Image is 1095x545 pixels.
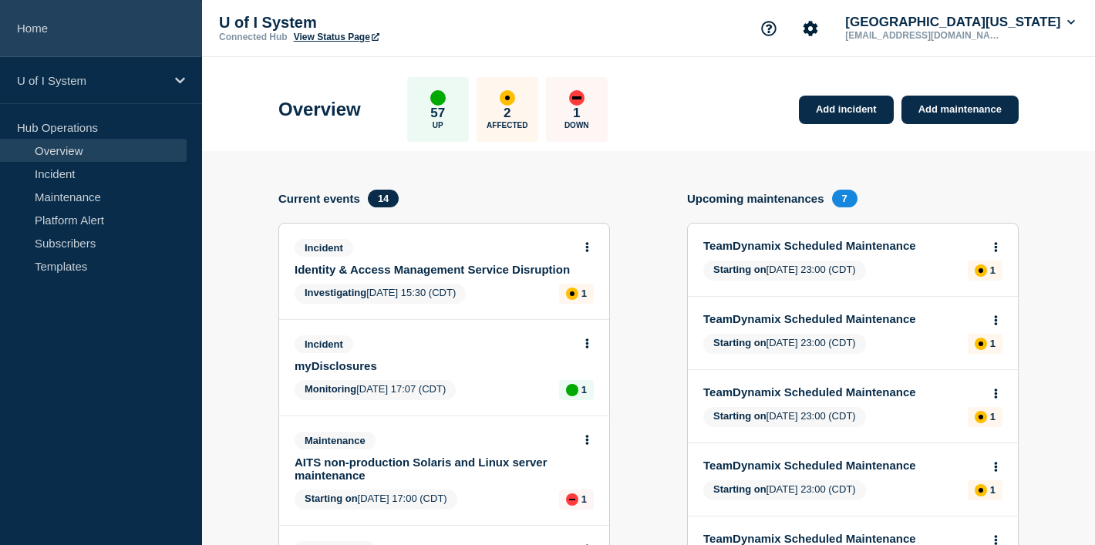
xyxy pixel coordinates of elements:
div: down [569,90,585,106]
p: 1 [990,411,996,422]
p: 1 [990,484,996,496]
h1: Overview [278,99,361,120]
p: 1 [990,264,996,276]
span: Starting on [713,264,766,275]
div: affected [975,338,987,350]
span: [DATE] 23:00 (CDT) [703,480,866,500]
p: 2 [504,106,510,121]
button: Account settings [794,12,827,45]
p: Affected [487,121,527,130]
span: Monitoring [305,383,356,395]
span: [DATE] 23:00 (CDT) [703,407,866,427]
p: U of I System [17,74,165,87]
p: 1 [990,338,996,349]
div: affected [500,90,515,106]
p: Down [564,121,589,130]
a: myDisclosures [295,359,573,372]
span: Incident [295,335,353,353]
div: affected [566,288,578,300]
p: 1 [581,384,587,395]
a: TeamDynamix Scheduled Maintenance [703,532,982,545]
a: TeamDynamix Scheduled Maintenance [703,459,982,472]
a: Add incident [799,96,894,124]
button: Support [753,12,785,45]
span: [DATE] 15:30 (CDT) [295,284,466,304]
span: [DATE] 23:00 (CDT) [703,334,866,354]
a: TeamDynamix Scheduled Maintenance [703,239,982,252]
span: [DATE] 23:00 (CDT) [703,261,866,281]
h4: Upcoming maintenances [687,192,824,205]
p: Connected Hub [219,32,288,42]
a: View Status Page [294,32,379,42]
p: 1 [581,493,587,505]
span: Starting on [713,410,766,422]
p: 1 [581,288,587,299]
a: Add maintenance [901,96,1019,124]
span: Starting on [713,483,766,495]
a: AITS non-production Solaris and Linux server maintenance [295,456,573,482]
div: affected [975,484,987,496]
button: [GEOGRAPHIC_DATA][US_STATE] [842,15,1078,30]
span: 7 [832,190,857,207]
div: up [430,90,446,106]
span: 14 [368,190,399,207]
span: Investigating [305,287,366,298]
div: up [566,384,578,396]
a: Identity & Access Management Service Disruption [295,263,573,276]
span: Starting on [713,337,766,348]
a: TeamDynamix Scheduled Maintenance [703,312,982,325]
h4: Current events [278,192,360,205]
div: affected [975,411,987,423]
span: [DATE] 17:00 (CDT) [295,489,457,510]
span: Starting on [305,493,358,504]
span: Maintenance [295,432,376,449]
p: U of I System [219,14,527,32]
p: Up [433,121,443,130]
p: 1 [573,106,580,121]
div: affected [975,264,987,277]
p: [EMAIL_ADDRESS][DOMAIN_NAME] [842,30,1002,41]
div: down [566,493,578,506]
a: TeamDynamix Scheduled Maintenance [703,385,982,399]
span: [DATE] 17:07 (CDT) [295,380,456,400]
p: 57 [430,106,445,121]
span: Incident [295,239,353,257]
